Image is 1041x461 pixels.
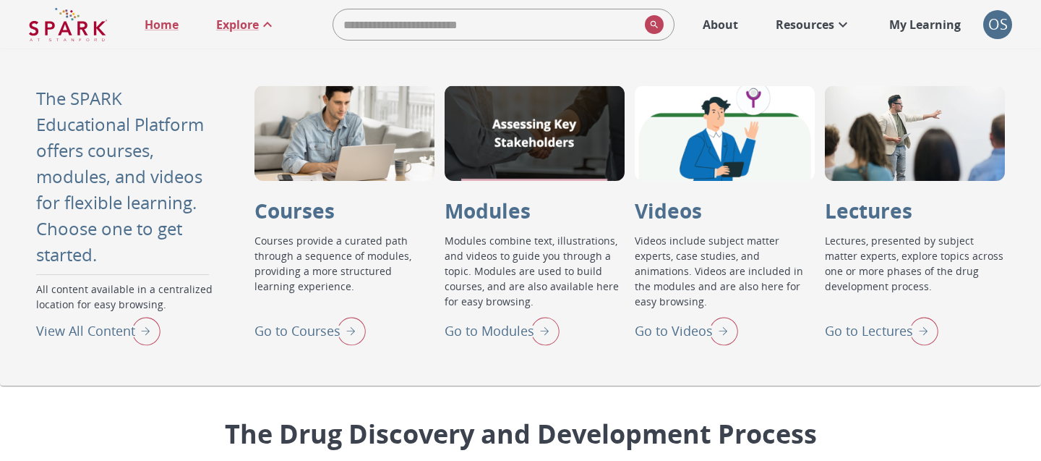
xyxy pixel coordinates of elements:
[695,9,745,41] a: About
[983,10,1012,39] button: account of current user
[889,16,961,33] p: My Learning
[209,9,283,41] a: Explore
[825,312,938,350] div: Go to Lectures
[635,85,815,181] div: Videos
[639,9,664,40] button: search
[635,321,713,341] p: Go to Videos
[445,321,534,341] p: Go to Modules
[983,10,1012,39] div: OS
[635,195,702,226] p: Videos
[254,233,434,312] p: Courses provide a curated path through a sequence of modules, providing a more structured learnin...
[902,312,938,350] img: right arrow
[254,195,335,226] p: Courses
[445,312,560,350] div: Go to Modules
[635,312,738,350] div: Go to Videos
[825,321,913,341] p: Go to Lectures
[702,312,738,350] img: right arrow
[36,312,160,350] div: View All Content
[523,312,560,350] img: right arrow
[825,195,912,226] p: Lectures
[145,16,179,33] p: Home
[216,16,259,33] p: Explore
[254,312,366,350] div: Go to Courses
[445,195,531,226] p: Modules
[254,321,340,341] p: Go to Courses
[330,312,366,350] img: right arrow
[124,312,160,350] img: right arrow
[768,9,859,41] a: Resources
[445,85,625,181] div: Modules
[137,9,186,41] a: Home
[254,85,434,181] div: Courses
[825,233,1005,312] p: Lectures, presented by subject matter experts, explore topics across one or more phases of the dr...
[36,321,135,341] p: View All Content
[776,16,834,33] p: Resources
[445,233,625,312] p: Modules combine text, illustrations, and videos to guide you through a topic. Modules are used to...
[172,415,870,454] p: The Drug Discovery and Development Process
[29,7,107,42] img: Logo of SPARK at Stanford
[36,85,218,268] p: The SPARK Educational Platform offers courses, modules, and videos for flexible learning. Choose ...
[703,16,738,33] p: About
[635,233,815,312] p: Videos include subject matter experts, case studies, and animations. Videos are included in the m...
[825,85,1005,181] div: Lectures
[882,9,969,41] a: My Learning
[36,282,218,312] p: All content available in a centralized location for easy browsing.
